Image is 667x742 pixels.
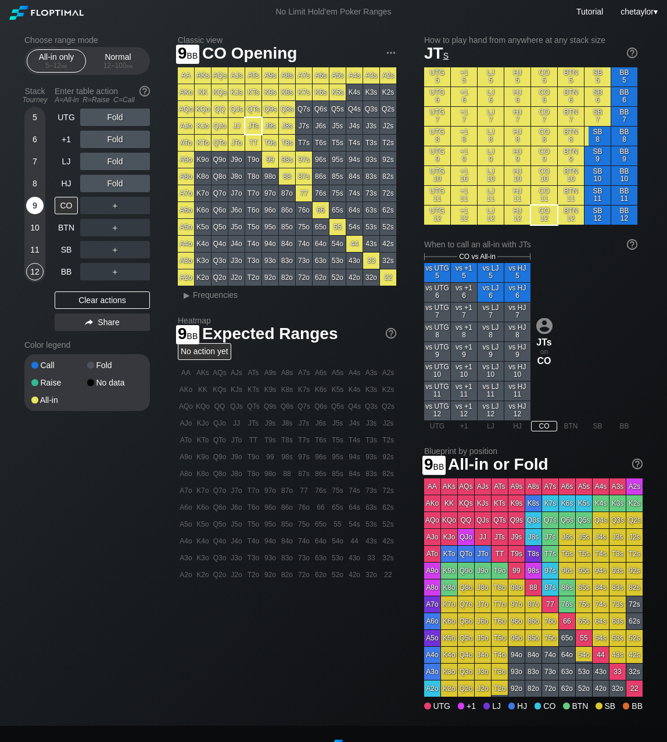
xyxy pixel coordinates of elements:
[329,253,346,269] div: 53o
[424,44,449,62] span: JT
[584,166,611,185] div: SB 10
[313,236,329,252] div: 64o
[451,206,477,225] div: +1 12
[245,236,261,252] div: T4o
[211,185,228,201] div: Q7o
[195,168,211,185] div: K8o
[80,263,150,280] div: ＋
[346,67,363,84] div: A4s
[211,135,228,151] div: QTo
[584,127,611,146] div: SB 8
[531,166,557,185] div: CO 10
[451,67,477,87] div: +1 5
[531,87,557,106] div: CO 6
[346,118,363,134] div: J4s
[380,236,396,252] div: 42s
[363,253,379,269] div: 33
[279,152,295,168] div: 98s
[26,109,44,126] div: 5
[24,35,150,45] h2: Choose range mode
[61,62,67,70] span: bb
[211,219,228,235] div: Q5o
[478,107,504,126] div: LJ 7
[296,185,312,201] div: 77
[329,219,346,235] div: 55
[26,153,44,170] div: 7
[55,197,78,214] div: CO
[584,107,611,126] div: SB 7
[329,269,346,286] div: 52o
[296,269,312,286] div: 72o
[451,87,477,106] div: +1 6
[26,197,44,214] div: 9
[618,5,659,18] div: ▾
[31,379,87,387] div: Raise
[262,236,278,252] div: 94o
[80,241,150,258] div: ＋
[424,127,450,146] div: UTG 8
[228,185,245,201] div: J7o
[346,168,363,185] div: 84s
[279,269,295,286] div: 82o
[451,186,477,205] div: +1 11
[478,206,504,225] div: LJ 12
[187,48,198,61] span: bb
[313,269,329,286] div: 62o
[313,219,329,235] div: 65o
[611,186,637,205] div: BB 11
[211,101,228,117] div: QQ
[228,152,245,168] div: J9o
[531,127,557,146] div: CO 8
[211,236,228,252] div: Q4o
[363,135,379,151] div: T3s
[245,202,261,218] div: T6o
[32,62,81,70] div: 5 – 12
[279,67,295,84] div: A8s
[195,185,211,201] div: K7o
[262,219,278,235] div: 95o
[621,7,654,16] span: chetaylor
[363,185,379,201] div: 73s
[380,253,396,269] div: 32s
[94,62,142,70] div: 12 – 100
[626,238,639,251] img: help.32db89a4.svg
[380,118,396,134] div: J2s
[279,168,295,185] div: 88
[262,202,278,218] div: 96o
[279,219,295,235] div: 85o
[296,219,312,235] div: 75o
[346,253,363,269] div: 43o
[424,87,450,106] div: UTG 6
[245,219,261,235] div: T5o
[313,152,329,168] div: 96s
[313,135,329,151] div: T6s
[558,67,584,87] div: BTN 5
[504,127,530,146] div: HJ 8
[178,253,194,269] div: A3o
[211,269,228,286] div: Q2o
[178,202,194,218] div: A6o
[228,253,245,269] div: J3o
[346,101,363,117] div: Q4s
[611,166,637,185] div: BB 10
[262,185,278,201] div: 97o
[380,202,396,218] div: 62s
[20,96,50,104] div: Tourney
[228,84,245,100] div: KJs
[178,219,194,235] div: A5o
[329,135,346,151] div: T5s
[279,236,295,252] div: 84o
[329,168,346,185] div: 85s
[363,202,379,218] div: 63s
[313,84,329,100] div: K6s
[451,146,477,165] div: +1 9
[558,166,584,185] div: BTN 10
[228,101,245,117] div: QJs
[195,101,211,117] div: KQo
[363,152,379,168] div: 93s
[91,50,145,72] div: Normal
[20,82,50,109] div: Stack
[363,67,379,84] div: A3s
[363,168,379,185] div: 83s
[558,127,584,146] div: BTN 8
